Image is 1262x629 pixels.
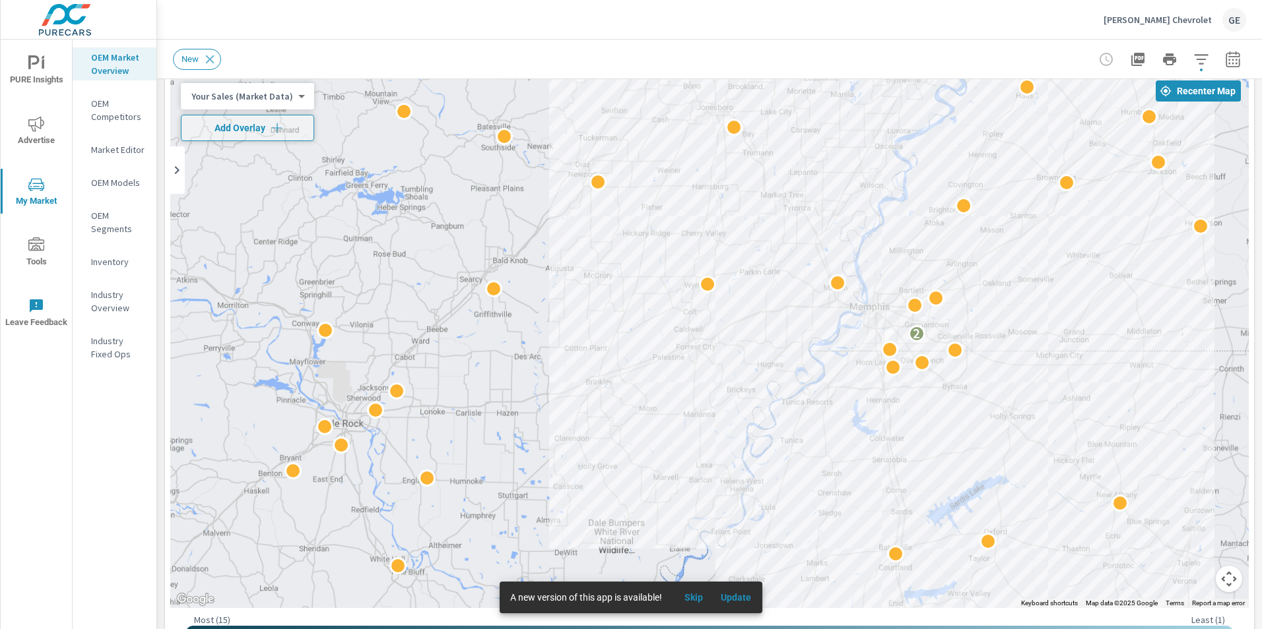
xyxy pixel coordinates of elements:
span: Update [720,591,752,603]
button: Keyboard shortcuts [1021,599,1078,608]
div: OEM Segments [73,206,156,239]
div: Market Editor [73,140,156,160]
p: Least ( 1 ) [1191,614,1225,626]
div: Your Sales (Market Data) [181,90,304,103]
span: Add Overlay [187,121,308,135]
p: OEM Models [91,176,146,189]
button: Print Report [1156,46,1183,73]
p: OEM Competitors [91,97,146,123]
a: Terms (opens in new tab) [1166,599,1184,607]
div: nav menu [1,40,72,343]
span: New [174,54,207,64]
button: Add Overlay [181,115,314,141]
div: New [173,49,221,70]
p: Market Editor [91,143,146,156]
button: Select Date Range [1220,46,1246,73]
div: Industry Overview [73,285,156,318]
div: OEM Models [73,173,156,193]
p: OEM Segments [91,209,146,235]
button: Map camera controls [1216,566,1242,592]
span: PURE Insights [5,55,68,88]
span: Advertise [5,116,68,148]
p: Inventory [91,255,146,268]
button: Recenter Map [1156,80,1241,102]
span: Recenter Map [1161,85,1236,97]
div: OEM Competitors [73,94,156,127]
p: 2 [913,326,920,342]
span: Tools [5,237,68,270]
a: Open this area in Google Maps (opens a new window) [174,591,217,608]
p: Most ( 15 ) [194,614,230,626]
button: "Export Report to PDF" [1125,46,1151,73]
p: [PERSON_NAME] Chevrolet [1104,14,1212,26]
a: Report a map error [1192,599,1245,607]
div: Industry Fixed Ops [73,331,156,364]
div: OEM Market Overview [73,47,156,80]
button: Skip [673,587,715,608]
img: Google [174,591,217,608]
p: Industry Fixed Ops [91,334,146,361]
div: GE [1222,8,1246,32]
span: Map data ©2025 Google [1086,599,1158,607]
button: Apply Filters [1188,46,1214,73]
p: Industry Overview [91,288,146,314]
div: Inventory [73,252,156,272]
span: My Market [5,177,68,209]
span: A new version of this app is available! [510,592,662,603]
p: Your Sales (Market Data) [191,90,293,102]
span: Skip [678,591,710,603]
button: Update [715,587,757,608]
span: Leave Feedback [5,298,68,330]
p: OEM Market Overview [91,51,146,77]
